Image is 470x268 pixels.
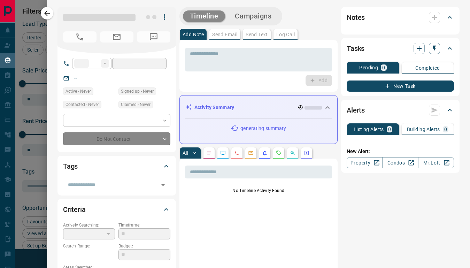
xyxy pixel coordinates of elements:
p: Search Range: [63,243,115,249]
a: Condos [382,157,418,168]
a: -- [74,75,77,81]
button: Open [158,180,168,190]
p: -- - -- [63,249,115,261]
svg: Agent Actions [304,150,309,156]
h2: Notes [347,12,365,23]
span: No Number [63,31,97,43]
span: No Email [100,31,133,43]
p: Completed [415,66,440,70]
p: No Timeline Activity Found [185,187,332,194]
p: All [183,151,188,155]
button: Campaigns [228,10,278,22]
div: Criteria [63,201,170,218]
div: Tasks [347,40,454,57]
div: Notes [347,9,454,26]
svg: Opportunities [290,150,295,156]
a: Mr.Loft [418,157,454,168]
div: Alerts [347,102,454,118]
span: Claimed - Never [121,101,151,108]
p: Add Note [183,32,204,37]
span: Active - Never [66,88,91,95]
p: Building Alerts [407,127,440,132]
svg: Lead Browsing Activity [220,150,226,156]
p: Listing Alerts [354,127,384,132]
span: Signed up - Never [121,88,154,95]
span: Contacted - Never [66,101,99,108]
svg: Calls [234,150,240,156]
a: Property [347,157,383,168]
h2: Alerts [347,105,365,116]
p: Timeframe: [118,222,170,228]
p: Budget: [118,243,170,249]
div: Activity Summary [185,101,332,114]
h2: Tasks [347,43,364,54]
p: generating summary [240,125,286,132]
svg: Emails [248,150,254,156]
button: Timeline [183,10,225,22]
h2: Criteria [63,204,86,215]
div: Do Not Contact [63,132,170,145]
p: Activity Summary [194,104,234,111]
p: 0 [388,127,391,132]
p: 0 [382,65,385,70]
p: Actively Searching: [63,222,115,228]
svg: Requests [276,150,282,156]
svg: Listing Alerts [262,150,268,156]
div: Tags [63,158,170,175]
p: New Alert: [347,148,454,155]
button: New Task [347,81,454,92]
svg: Notes [206,150,212,156]
p: Pending [359,65,378,70]
span: No Number [137,31,170,43]
h2: Tags [63,161,78,172]
p: 0 [444,127,447,132]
